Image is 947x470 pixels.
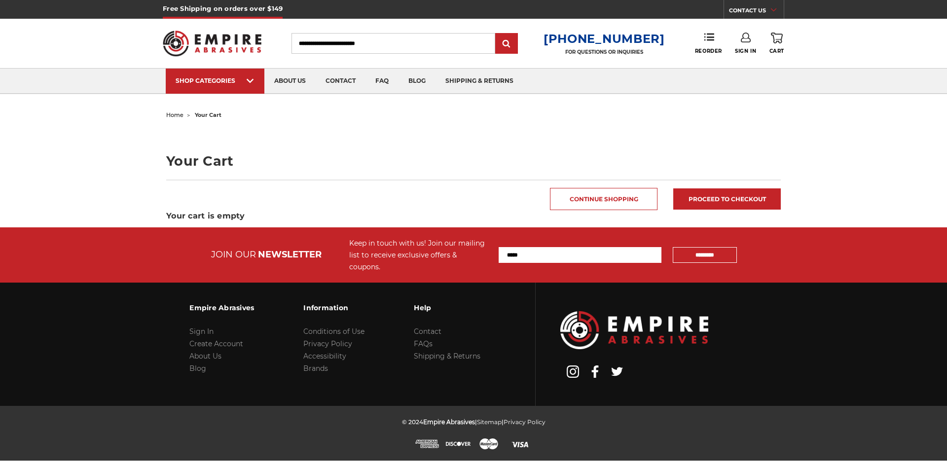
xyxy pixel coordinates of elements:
p: FOR QUESTIONS OR INQUIRIES [544,49,665,55]
img: Empire Abrasives [163,24,261,63]
a: Contact [414,327,441,336]
a: blog [399,69,436,94]
a: faq [365,69,399,94]
span: NEWSLETTER [258,249,322,260]
a: Conditions of Use [303,327,364,336]
a: [PHONE_NUMBER] [544,32,665,46]
a: Blog [189,364,206,373]
a: Shipping & Returns [414,352,480,361]
span: Sign In [735,48,756,54]
a: about us [264,69,316,94]
div: SHOP CATEGORIES [176,77,255,84]
a: Accessibility [303,352,346,361]
a: Brands [303,364,328,373]
a: Privacy Policy [303,339,352,348]
h3: Help [414,297,480,318]
h3: Information [303,297,364,318]
a: Cart [769,33,784,54]
a: CONTACT US [729,5,784,19]
a: shipping & returns [436,69,523,94]
a: Create Account [189,339,243,348]
div: Keep in touch with us! Join our mailing list to receive exclusive offers & coupons. [349,237,489,273]
h1: Your Cart [166,154,781,168]
span: your cart [195,111,221,118]
a: contact [316,69,365,94]
span: Empire Abrasives [423,418,475,426]
span: Cart [769,48,784,54]
a: Continue Shopping [550,188,657,210]
img: Empire Abrasives Logo Image [560,311,708,349]
span: Reorder [695,48,722,54]
a: Privacy Policy [504,418,546,426]
span: JOIN OUR [211,249,256,260]
a: home [166,111,183,118]
a: About Us [189,352,221,361]
a: Proceed to checkout [673,188,781,210]
a: FAQs [414,339,433,348]
a: Reorder [695,33,722,54]
a: Sign In [189,327,214,336]
h3: Empire Abrasives [189,297,254,318]
p: © 2024 | | [402,416,546,428]
a: Sitemap [477,418,502,426]
h3: Your cart is empty [166,210,781,222]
